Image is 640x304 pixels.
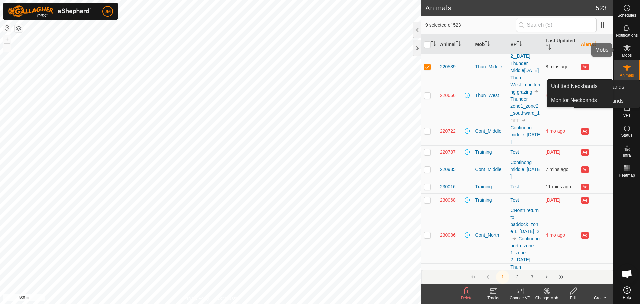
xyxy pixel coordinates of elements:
p-sorticon: Activate to sort [546,45,551,51]
div: Change Mob [533,295,560,301]
img: Gallagher Logo [8,5,91,17]
div: Training [475,197,505,204]
span: Schedules [617,13,636,17]
a: Privacy Policy [184,295,209,301]
a: Continong north_zone 1_zone 2_[DATE] [510,236,540,262]
a: Thun West_monitoring grazing [510,264,540,284]
a: Thunder zone1_zone2_southward_1 [510,96,540,116]
button: Map Layers [15,24,23,32]
span: Animals [620,73,634,77]
button: Next Page [540,270,553,284]
a: Monitor Neckbands [547,94,613,107]
th: Last Updated [543,35,578,55]
span: 12 June 2025, 11:44 am [546,232,565,238]
span: Unfitted Neckbands [551,82,598,90]
button: 3 [525,270,539,284]
button: Ad [581,184,589,190]
th: Animal [437,35,473,55]
a: Unfitted Neckbands [547,80,613,93]
span: 12 June 2025, 12:06 pm [546,93,565,98]
div: Cont_North [475,232,505,239]
span: 220787 [440,149,456,156]
p-sorticon: Activate to sort [485,42,490,47]
th: Alerts [578,35,613,55]
p-sorticon: Activate to sort [517,42,522,47]
button: Ad [581,128,589,135]
span: 220722 [440,128,456,135]
div: Cont_Middle [475,166,505,173]
div: Change VP [507,295,533,301]
span: 220935 [440,166,456,173]
div: Training [475,149,505,156]
h2: Animals [425,4,596,12]
span: Status [621,133,632,137]
button: Ae [581,149,589,156]
span: Notifications [616,33,638,37]
span: 9 selected of 523 [425,22,516,29]
button: Ad [581,64,589,70]
p-sorticon: Activate to sort [594,42,599,47]
span: 230086 [440,232,456,239]
button: 2 [511,270,524,284]
div: Training [475,183,505,190]
button: – [3,44,11,52]
img: to [521,118,526,123]
span: 14 Oct 2025, 6:16 pm [546,167,568,172]
span: Help [623,296,631,300]
span: Monitor Neckbands [551,96,597,104]
a: Test [510,197,519,203]
button: + [3,35,11,43]
a: Test [510,184,519,189]
th: Mob [473,35,508,55]
div: Create [587,295,613,301]
button: Ae [581,166,589,173]
span: 12 June 2025, 11:45 am [546,128,565,134]
div: Thun_Middle [475,63,505,70]
input: Search (S) [516,18,597,32]
span: 14 Oct 2025, 6:14 pm [546,64,568,69]
p-sorticon: Activate to sort [456,42,461,47]
span: 9 Oct 2025, 6:22 pm [546,197,560,203]
img: to [512,236,517,241]
img: to [534,89,539,94]
span: 14 Oct 2025, 6:12 pm [546,184,571,189]
button: Reset Map [3,24,11,32]
th: VP [508,35,543,55]
a: Thun West_monitoring grazing [510,75,540,95]
button: Ad [581,232,589,239]
div: Thun_West [475,92,505,99]
span: VPs [623,113,630,117]
a: Help [614,284,640,302]
button: 1 [496,270,509,284]
span: Mobs [622,53,632,57]
span: 220539 [440,63,456,70]
a: Test [510,149,519,155]
div: Tracks [480,295,507,301]
span: OFF [510,118,520,123]
a: Continong middle_[DATE] [510,125,540,144]
span: Heatmap [619,173,635,177]
button: Ae [581,197,589,204]
span: 9 Oct 2025, 6:51 pm [546,149,560,155]
a: Thunder Middle[DATE] [510,61,539,73]
a: CNorth return to paddock_zone 1_[DATE]_2 [510,208,539,234]
span: 523 [596,3,607,13]
a: Contact Us [217,295,237,301]
span: 230016 [440,183,456,190]
a: Continong north_zone 1_zone 2_[DATE] [510,32,540,59]
div: Edit [560,295,587,301]
button: Last Page [555,270,568,284]
span: Infra [623,153,631,157]
a: Continong middle_[DATE] [510,160,540,179]
div: Cont_Middle [475,128,505,135]
span: 220666 [440,92,456,99]
span: Delete [461,296,473,300]
span: JM [105,8,111,15]
span: 230068 [440,197,456,204]
p-sorticon: Activate to sort [431,42,436,47]
div: Open chat [617,264,637,284]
